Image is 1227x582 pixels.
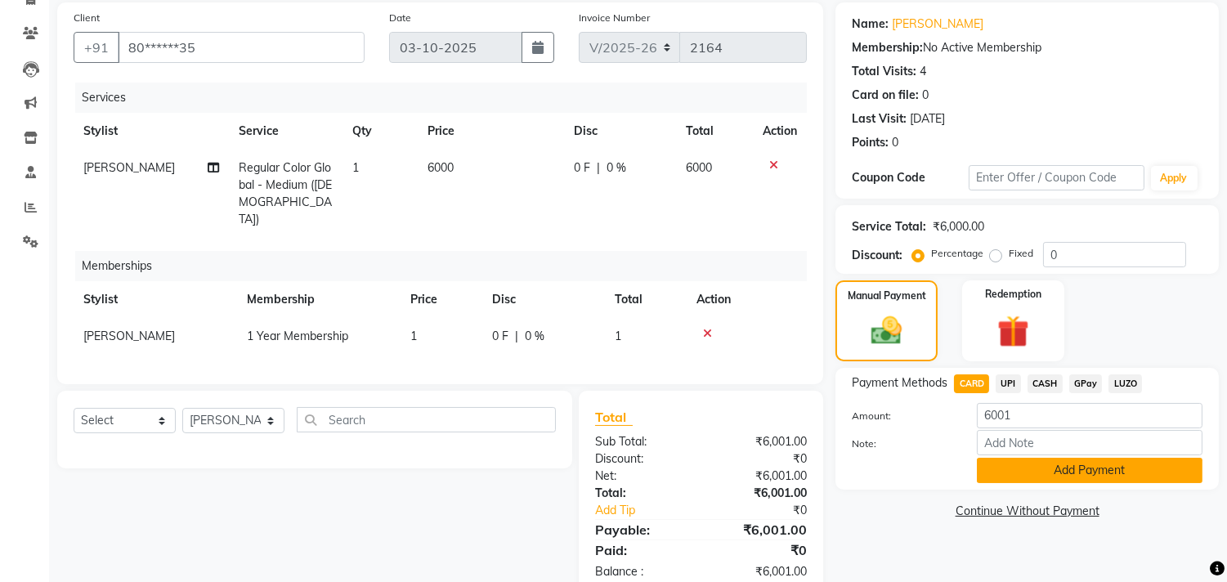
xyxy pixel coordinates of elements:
[701,520,820,539] div: ₹6,001.00
[343,113,418,150] th: Qty
[297,407,556,432] input: Search
[428,160,454,175] span: 6000
[852,374,947,392] span: Payment Methods
[922,87,929,104] div: 0
[492,328,508,345] span: 0 F
[996,374,1021,393] span: UPI
[74,11,100,25] label: Client
[389,11,411,25] label: Date
[852,218,926,235] div: Service Total:
[701,433,820,450] div: ₹6,001.00
[118,32,365,63] input: Search by Name/Mobile/Email/Code
[969,165,1144,190] input: Enter Offer / Coupon Code
[583,502,721,519] a: Add Tip
[852,169,969,186] div: Coupon Code
[595,409,633,426] span: Total
[240,160,333,226] span: Regular Color Global - Medium ([DEMOGRAPHIC_DATA])
[615,329,621,343] span: 1
[852,39,923,56] div: Membership:
[852,63,916,80] div: Total Visits:
[75,83,819,113] div: Services
[701,540,820,560] div: ₹0
[515,328,518,345] span: |
[1069,374,1103,393] span: GPay
[839,503,1216,520] a: Continue Without Payment
[75,251,819,281] div: Memberships
[583,485,701,502] div: Total:
[701,563,820,580] div: ₹6,001.00
[753,113,807,150] th: Action
[564,113,676,150] th: Disc
[583,563,701,580] div: Balance :
[1151,166,1198,190] button: Apply
[1009,246,1033,261] label: Fixed
[840,409,965,423] label: Amount:
[933,218,984,235] div: ₹6,000.00
[954,374,989,393] span: CARD
[83,329,175,343] span: [PERSON_NAME]
[574,159,590,177] span: 0 F
[525,328,544,345] span: 0 %
[597,159,600,177] span: |
[840,437,965,451] label: Note:
[583,468,701,485] div: Net:
[977,430,1202,455] input: Add Note
[583,520,701,539] div: Payable:
[74,281,237,318] th: Stylist
[418,113,564,150] th: Price
[892,134,898,151] div: 0
[352,160,359,175] span: 1
[482,281,605,318] th: Disc
[892,16,983,33] a: [PERSON_NAME]
[583,450,701,468] div: Discount:
[852,39,1202,56] div: No Active Membership
[1108,374,1142,393] span: LUZO
[607,159,626,177] span: 0 %
[852,16,889,33] div: Name:
[910,110,945,128] div: [DATE]
[401,281,482,318] th: Price
[977,458,1202,483] button: Add Payment
[583,433,701,450] div: Sub Total:
[931,246,983,261] label: Percentage
[852,134,889,151] div: Points:
[579,11,650,25] label: Invoice Number
[852,87,919,104] div: Card on file:
[1028,374,1063,393] span: CASH
[701,485,820,502] div: ₹6,001.00
[920,63,926,80] div: 4
[74,32,119,63] button: +91
[848,289,926,303] label: Manual Payment
[247,329,348,343] span: 1 Year Membership
[987,311,1039,351] img: _gift.svg
[677,113,754,150] th: Total
[985,287,1041,302] label: Redemption
[583,540,701,560] div: Paid:
[230,113,343,150] th: Service
[410,329,417,343] span: 1
[862,313,911,348] img: _cash.svg
[701,450,820,468] div: ₹0
[687,160,713,175] span: 6000
[852,247,902,264] div: Discount:
[74,113,230,150] th: Stylist
[852,110,907,128] div: Last Visit:
[721,502,820,519] div: ₹0
[237,281,401,318] th: Membership
[83,160,175,175] span: [PERSON_NAME]
[605,281,687,318] th: Total
[701,468,820,485] div: ₹6,001.00
[687,281,807,318] th: Action
[977,403,1202,428] input: Amount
